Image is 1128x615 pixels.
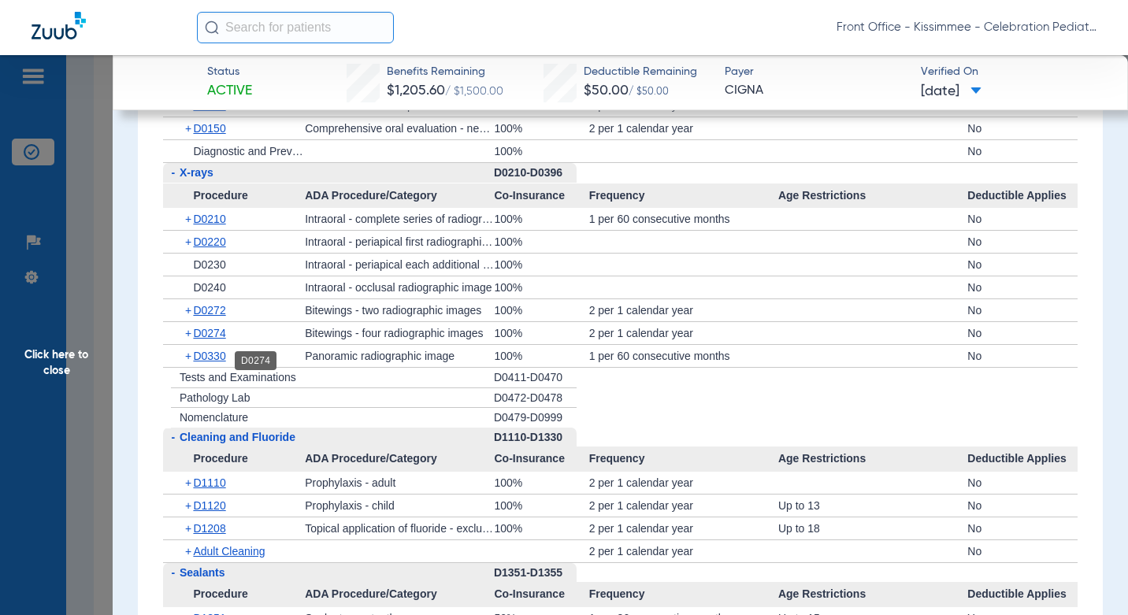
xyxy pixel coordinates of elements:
[32,12,86,39] img: Zuub Logo
[193,213,225,225] span: D0210
[589,208,778,230] div: 1 per 60 consecutive months
[193,545,265,558] span: Adult Cleaning
[305,299,494,321] div: Bitewings - two radiographic images
[163,446,305,472] span: Procedure
[305,322,494,344] div: Bitewings - four radiographic images
[584,83,629,98] span: $50.00
[967,140,1078,162] div: No
[589,117,778,139] div: 2 per 1 calendar year
[494,428,577,447] div: D1110-D1330
[494,299,588,321] div: 100%
[967,446,1078,472] span: Deductible Applies
[305,345,494,367] div: Panoramic radiographic image
[494,117,588,139] div: 100%
[185,472,194,494] span: +
[305,582,494,607] span: ADA Procedure/Category
[197,12,394,43] input: Search for patients
[967,582,1078,607] span: Deductible Applies
[305,276,494,298] div: Intraoral - occlusal radiographic image
[185,117,194,139] span: +
[494,345,588,367] div: 100%
[725,64,907,80] span: Payer
[725,81,907,101] span: CIGNA
[589,517,778,539] div: 2 per 1 calendar year
[305,208,494,230] div: Intraoral - complete series of radiographic images
[967,472,1078,494] div: No
[494,495,588,517] div: 100%
[387,64,503,80] span: Benefits Remaining
[494,388,577,409] div: D0472-D0478
[967,183,1078,209] span: Deductible Applies
[193,476,225,489] span: D1110
[171,566,175,579] span: -
[193,350,225,362] span: D0330
[1049,539,1128,615] iframe: Chat Widget
[305,446,494,472] span: ADA Procedure/Category
[305,117,494,139] div: Comprehensive oral evaluation - new or established patient
[185,231,194,253] span: +
[967,299,1078,321] div: No
[778,517,967,539] div: Up to 18
[967,345,1078,367] div: No
[193,122,225,135] span: D0150
[163,582,305,607] span: Procedure
[305,231,494,253] div: Intraoral - periapical first radiographic image
[180,566,225,579] span: Sealants
[180,371,296,383] span: Tests and Examinations
[967,231,1078,253] div: No
[494,368,577,388] div: D0411-D0470
[589,345,778,367] div: 1 per 60 consecutive months
[185,345,194,367] span: +
[967,517,1078,539] div: No
[629,87,669,97] span: / $50.00
[305,517,494,539] div: Topical application of fluoride - excluding varnish
[589,183,778,209] span: Frequency
[967,117,1078,139] div: No
[967,254,1078,276] div: No
[778,183,967,209] span: Age Restrictions
[494,446,588,472] span: Co-Insurance
[494,183,588,209] span: Co-Insurance
[193,258,225,271] span: D0230
[235,351,276,370] div: D0274
[589,540,778,562] div: 2 per 1 calendar year
[185,208,194,230] span: +
[207,64,252,80] span: Status
[305,254,494,276] div: Intraoral - periapical each additional radiographic image
[589,299,778,321] div: 2 per 1 calendar year
[163,183,305,209] span: Procedure
[193,145,325,157] span: Diagnostic and Preventive*
[778,495,967,517] div: Up to 13
[589,495,778,517] div: 2 per 1 calendar year
[778,446,967,472] span: Age Restrictions
[185,299,194,321] span: +
[494,276,588,298] div: 100%
[171,166,175,179] span: -
[921,64,1103,80] span: Verified On
[494,231,588,253] div: 100%
[494,517,588,539] div: 100%
[180,431,295,443] span: Cleaning and Fluoride
[494,322,588,344] div: 100%
[494,408,577,428] div: D0479-D0999
[185,540,194,562] span: +
[494,254,588,276] div: 100%
[494,563,577,583] div: D1351-D1355
[778,582,967,607] span: Age Restrictions
[967,540,1078,562] div: No
[305,183,494,209] span: ADA Procedure/Category
[921,82,981,102] span: [DATE]
[837,20,1096,35] span: Front Office - Kissimmee - Celebration Pediatric Dentistry
[185,322,194,344] span: +
[185,517,194,539] span: +
[180,411,248,424] span: Nomenclature
[589,322,778,344] div: 2 per 1 calendar year
[193,522,225,535] span: D1208
[967,322,1078,344] div: No
[494,582,588,607] span: Co-Insurance
[193,281,225,294] span: D0240
[589,472,778,494] div: 2 per 1 calendar year
[589,446,778,472] span: Frequency
[967,495,1078,517] div: No
[589,582,778,607] span: Frequency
